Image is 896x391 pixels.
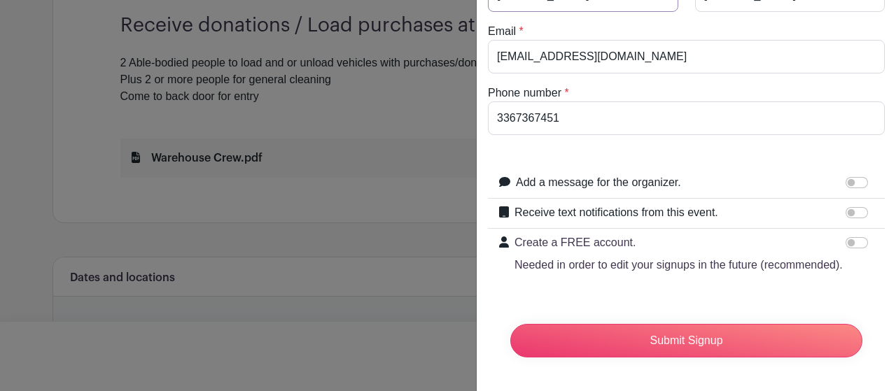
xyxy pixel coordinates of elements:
[510,324,862,357] input: Submit Signup
[516,174,681,191] label: Add a message for the organizer.
[488,85,561,101] label: Phone number
[514,234,843,251] p: Create a FREE account.
[514,257,843,273] p: Needed in order to edit your signups in the future (recommended).
[488,23,516,40] label: Email
[514,204,718,221] label: Receive text notifications from this event.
